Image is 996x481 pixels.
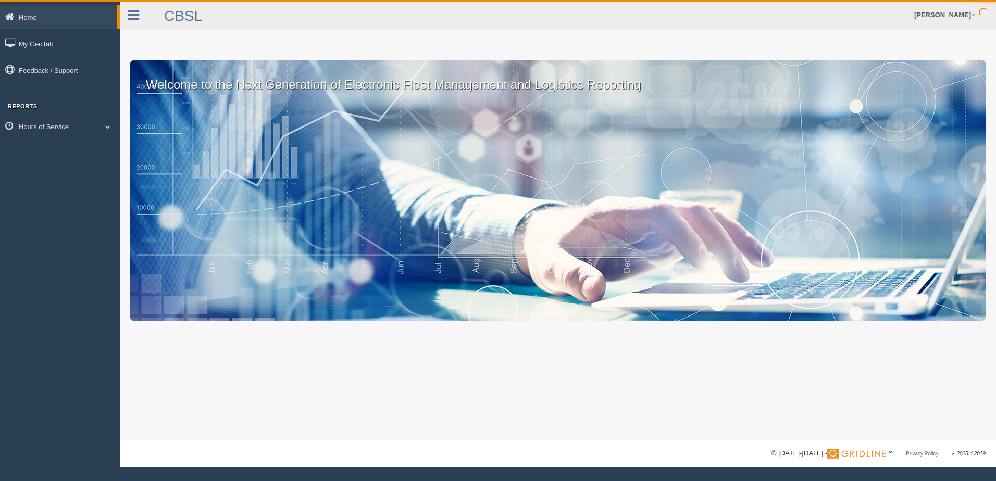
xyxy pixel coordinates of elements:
[130,60,986,94] p: Welcome to the Next Generation of Electronic Fleet Management and Logistics Reporting
[771,448,986,459] div: © [DATE]-[DATE] - ™
[827,449,886,459] img: Gridline
[906,451,938,457] a: Privacy Policy
[164,8,202,24] a: CBSL
[952,451,986,457] span: v. 2025.4.2019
